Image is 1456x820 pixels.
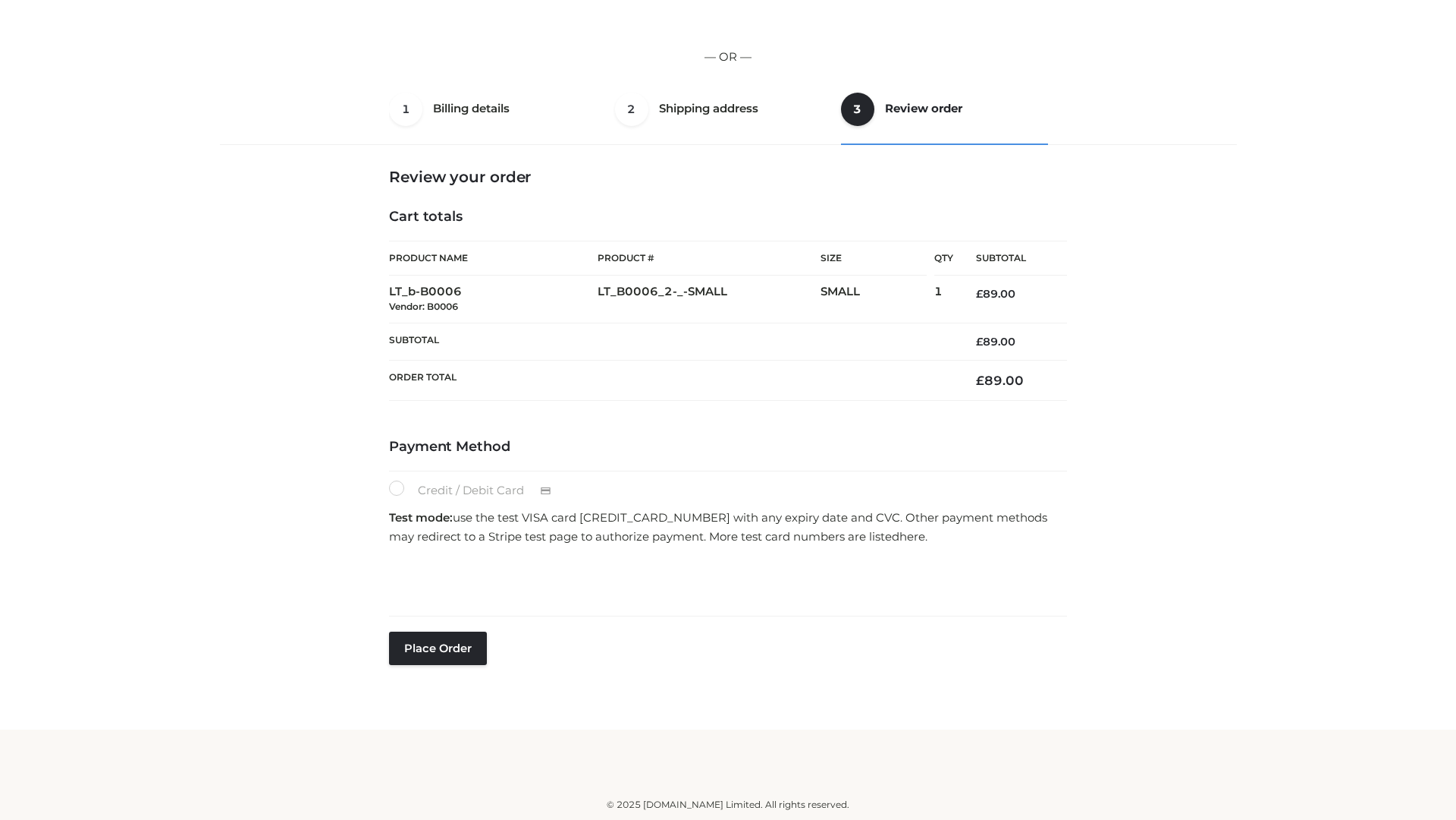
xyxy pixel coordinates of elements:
th: Product # [598,241,821,276]
h4: Cart totals [389,209,1067,225]
bdi: 89.00 [976,373,1024,388]
label: Credit / Debit Card [389,481,567,500]
small: Vendor: B0006 [389,301,458,312]
th: Size [821,241,927,276]
p: use the test VISA card [CREDIT_CARD_NUMBER] with any expiry date and CVC. Other payment methods m... [389,508,1067,547]
button: Place order [389,632,487,665]
p: — OR — [225,47,1231,67]
img: Credit / Debit Card [532,482,560,500]
td: LT_B0006_2-_-SMALL [598,276,821,323]
span: £ [976,335,983,348]
bdi: 89.00 [976,287,1015,301]
h4: Payment Method [389,439,1067,456]
iframe: Secure payment input frame [386,551,1064,607]
td: LT_b-B0006 [389,276,598,323]
a: here [899,529,925,544]
span: £ [976,287,983,301]
strong: Test mode: [389,510,453,525]
td: 1 [934,276,953,323]
td: SMALL [821,276,934,323]
div: © 2025 [DOMAIN_NAME] Limited. All rights reserved. [225,797,1231,812]
th: Subtotal [389,323,953,360]
span: £ [976,373,984,388]
th: Qty [934,241,953,276]
th: Order Total [389,361,953,401]
h3: Review your order [389,168,1067,186]
th: Product Name [389,241,598,276]
bdi: 89.00 [976,335,1015,348]
th: Subtotal [953,241,1067,276]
